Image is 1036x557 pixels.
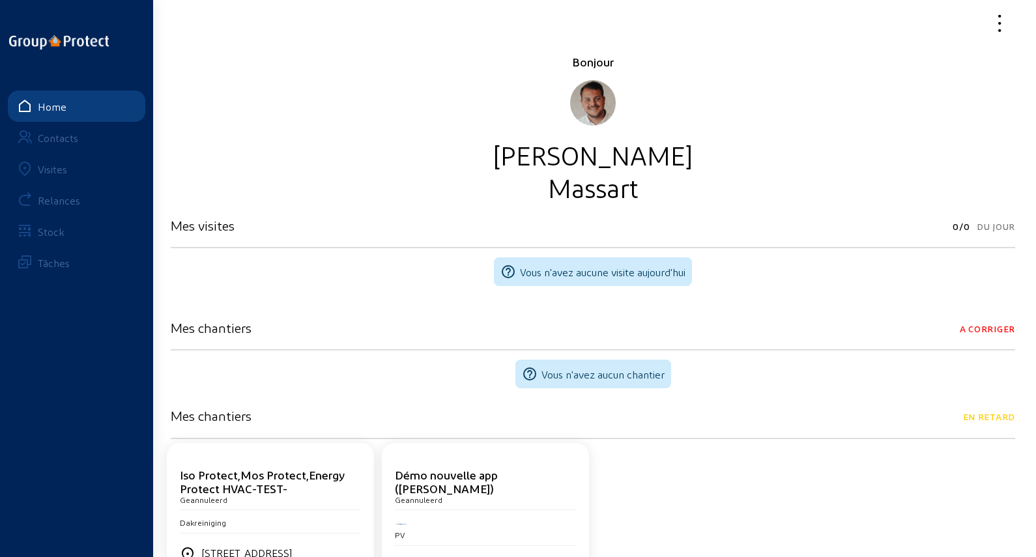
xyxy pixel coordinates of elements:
img: Energy Protect PV [395,522,408,526]
span: A corriger [960,320,1015,338]
span: En retard [963,408,1015,426]
div: Relances [38,194,80,207]
a: Visites [8,153,145,184]
cam-card-subtitle: Geannuleerd [180,495,227,504]
cam-card-subtitle: Geannuleerd [395,495,442,504]
cam-card-title: Démo nouvelle app ([PERSON_NAME]) [395,468,498,495]
cam-card-title: Iso Protect,Mos Protect,Energy Protect HVAC-TEST- [180,468,345,495]
span: Vous n'avez aucun chantier [541,368,665,380]
div: Visites [38,163,67,175]
mat-icon: help_outline [500,264,516,279]
div: Tâches [38,257,70,269]
a: Relances [8,184,145,216]
a: Contacts [8,122,145,153]
span: Du jour [977,218,1015,236]
a: Stock [8,216,145,247]
img: Tue%20Sep%2012%202023-logo-picture.png [570,80,616,126]
a: Home [8,91,145,122]
mat-icon: help_outline [522,366,538,382]
div: Massart [171,171,1015,203]
h3: Mes visites [171,218,235,233]
span: Vous n'avez aucune visite aujourd'hui [520,266,685,278]
div: Home [38,100,66,113]
div: Bonjour [171,54,1015,70]
a: Tâches [8,247,145,278]
div: Stock [38,225,65,238]
span: 0/0 [953,218,970,236]
div: [PERSON_NAME] [171,138,1015,171]
div: Contacts [38,132,78,144]
h3: Mes chantiers [171,320,252,336]
span: Dakreiniging [180,518,226,527]
h3: Mes chantiers [171,408,252,423]
img: logo-oneline.png [9,35,109,50]
span: PV [395,530,405,539]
